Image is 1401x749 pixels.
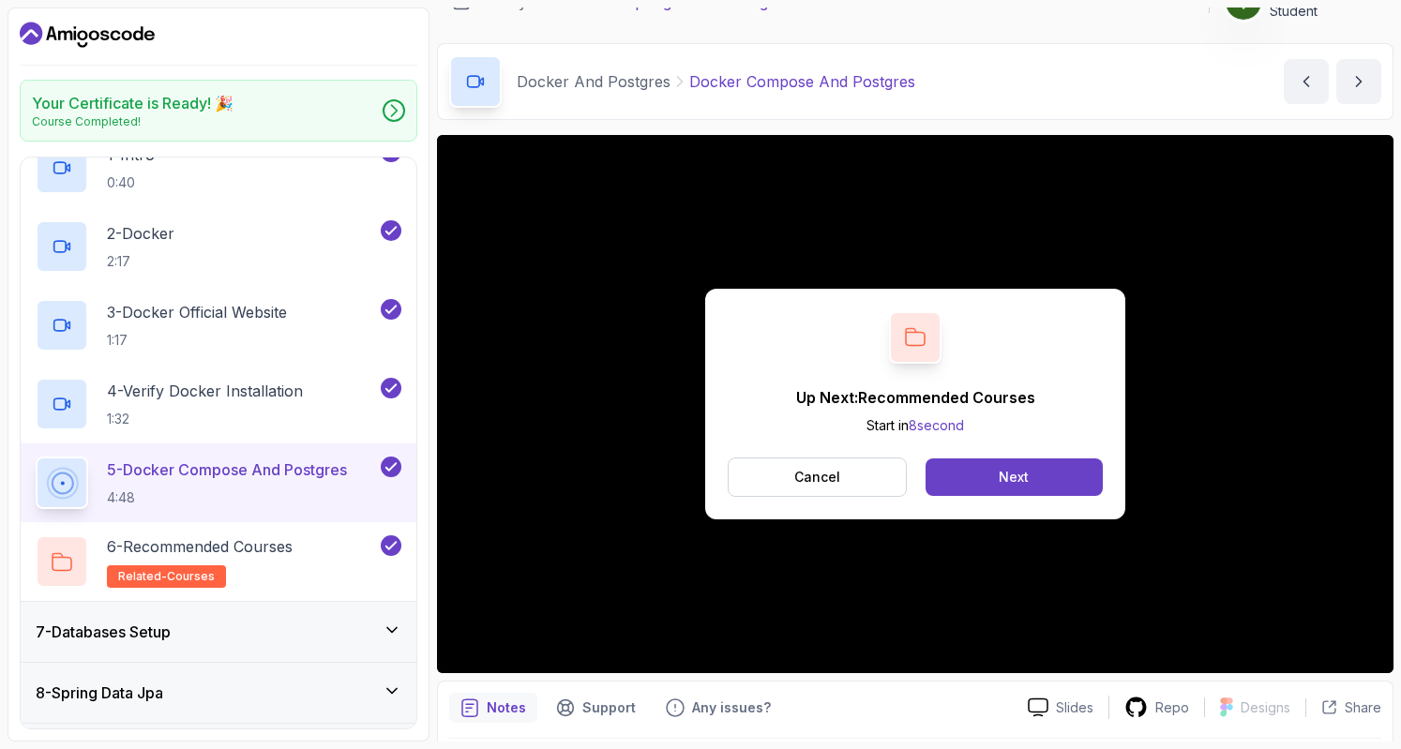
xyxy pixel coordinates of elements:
[1241,698,1290,717] p: Designs
[107,488,347,507] p: 4:48
[1013,697,1108,717] a: Slides
[107,222,174,245] p: 2 - Docker
[999,468,1029,487] div: Next
[107,410,303,428] p: 1:32
[21,602,416,662] button: 7-Databases Setup
[107,331,287,350] p: 1:17
[487,698,526,717] p: Notes
[32,92,233,114] h2: Your Certificate is Ready! 🎉
[926,458,1103,496] button: Next
[449,693,537,723] button: notes button
[36,457,401,509] button: 5-Docker Compose And Postgres4:48
[796,416,1035,435] p: Start in
[36,220,401,273] button: 2-Docker2:17
[107,535,293,558] p: 6 - Recommended Courses
[796,386,1035,409] p: Up Next: Recommended Courses
[1345,698,1381,717] p: Share
[118,569,215,584] span: related-courses
[1056,698,1093,717] p: Slides
[1336,59,1381,104] button: next content
[107,252,174,271] p: 2:17
[517,70,670,93] p: Docker And Postgres
[909,417,964,433] span: 8 second
[692,698,771,717] p: Any issues?
[655,693,782,723] button: Feedback button
[36,299,401,352] button: 3-Docker Official Website1:17
[1284,59,1329,104] button: previous content
[32,114,233,129] p: Course Completed!
[36,535,401,588] button: 6-Recommended Coursesrelated-courses
[1305,698,1381,717] button: Share
[107,173,155,192] p: 0:40
[107,380,303,402] p: 4 - Verify Docker Installation
[21,663,416,723] button: 8-Spring Data Jpa
[36,142,401,194] button: 1-Intro0:40
[1109,696,1204,719] a: Repo
[20,80,417,142] a: Your Certificate is Ready! 🎉Course Completed!
[794,468,840,487] p: Cancel
[689,70,915,93] p: Docker Compose And Postgres
[36,682,163,704] h3: 8 - Spring Data Jpa
[437,135,1393,673] iframe: 5 - Docker Compose and Postgres
[36,378,401,430] button: 4-Verify Docker Installation1:32
[36,621,171,643] h3: 7 - Databases Setup
[728,457,907,497] button: Cancel
[107,458,347,481] p: 5 - Docker Compose And Postgres
[545,693,647,723] button: Support button
[1155,698,1189,717] p: Repo
[20,20,155,50] a: Dashboard
[582,698,636,717] p: Support
[107,301,287,323] p: 3 - Docker Official Website
[1270,2,1360,21] p: Student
